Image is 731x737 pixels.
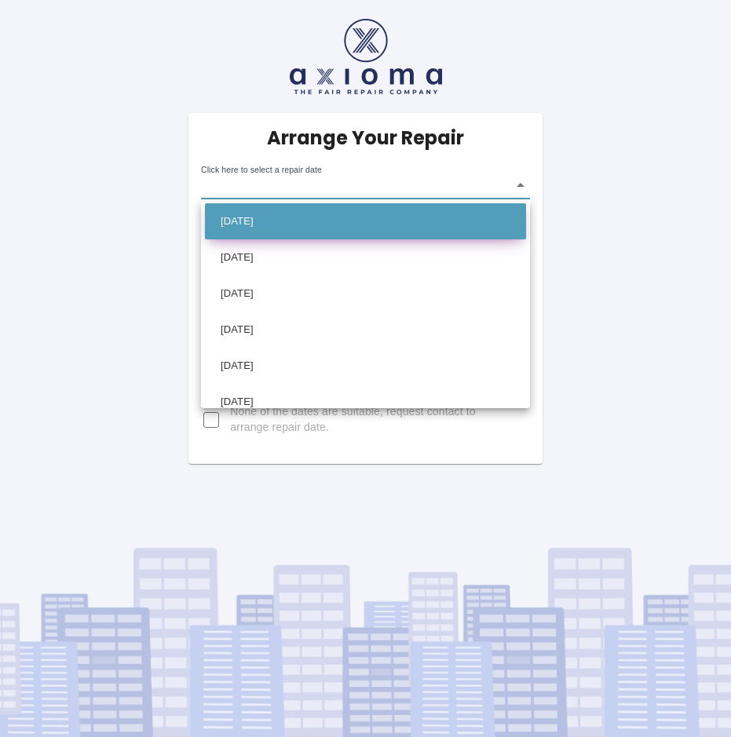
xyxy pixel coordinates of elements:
[205,384,526,420] li: [DATE]
[205,203,526,239] li: [DATE]
[205,239,526,275] li: [DATE]
[205,312,526,348] li: [DATE]
[205,275,526,312] li: [DATE]
[205,348,526,384] li: [DATE]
